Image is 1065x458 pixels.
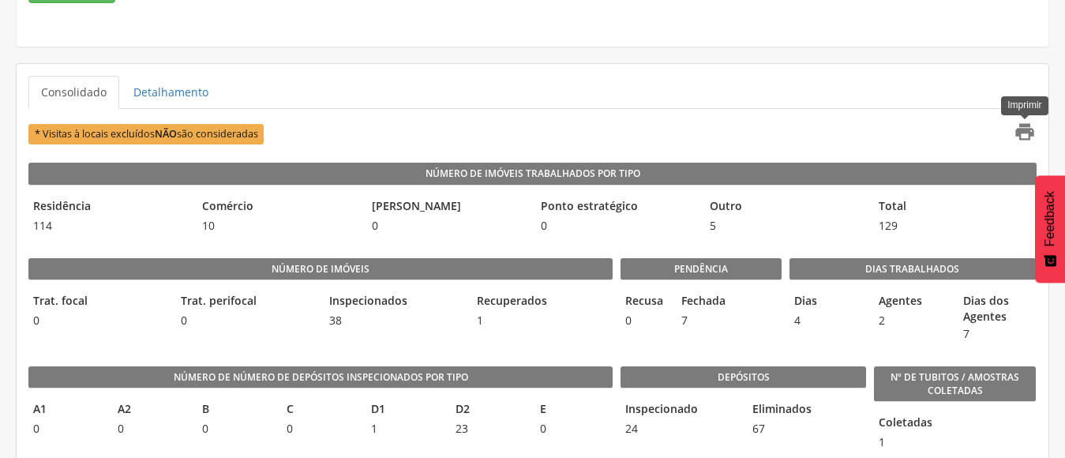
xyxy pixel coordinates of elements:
span: 5 [705,218,866,234]
span: 0 [28,313,168,328]
i:  [1014,121,1036,143]
span: 0 [536,218,697,234]
a: Consolidado [28,76,119,109]
span: 38 [324,313,464,328]
legend: D1 [366,401,443,419]
legend: B [197,401,274,419]
legend: Fechada [677,293,725,311]
span: 0 [535,421,612,437]
legend: Dias [789,293,866,311]
span: 2 [874,313,951,328]
span: 1 [874,434,883,450]
span: 23 [451,421,527,437]
legend: Inspecionados [324,293,464,311]
div: Imprimir [1001,96,1048,114]
span: 4 [789,313,866,328]
legend: Nº de Tubitos / Amostras coletadas [874,366,1035,402]
legend: Dias dos Agentes [958,293,1035,325]
legend: Agentes [874,293,951,311]
span: 7 [677,313,725,328]
legend: Pendência [621,258,782,280]
button: Feedback - Mostrar pesquisa [1035,175,1065,283]
span: 129 [874,218,1035,234]
span: 0 [28,421,105,437]
legend: Número de Imóveis Trabalhados por Tipo [28,163,1037,185]
span: 0 [176,313,316,328]
span: 67 [748,421,867,437]
legend: Número de Número de Depósitos Inspecionados por Tipo [28,366,613,389]
span: 24 [621,421,740,437]
span: 0 [282,421,358,437]
legend: Ponto estratégico [536,198,697,216]
span: 1 [366,421,443,437]
legend: Inspecionado [621,401,740,419]
b: NÃO [155,127,177,141]
span: 7 [958,326,1035,342]
legend: A2 [113,401,189,419]
legend: Comércio [197,198,358,216]
legend: Depósitos [621,366,866,389]
legend: Eliminados [748,401,867,419]
legend: Número de imóveis [28,258,613,280]
legend: Recusa [621,293,669,311]
a: Detalhamento [121,76,221,109]
legend: Outro [705,198,866,216]
span: 0 [367,218,528,234]
span: Feedback [1043,191,1057,246]
legend: Trat. focal [28,293,168,311]
legend: D2 [451,401,527,419]
legend: E [535,401,612,419]
legend: Dias Trabalhados [789,258,1035,280]
legend: Recuperados [472,293,612,311]
legend: A1 [28,401,105,419]
legend: C [282,401,358,419]
span: 114 [28,218,189,234]
legend: Total [874,198,1035,216]
legend: [PERSON_NAME] [367,198,528,216]
span: 1 [472,313,612,328]
legend: Residência [28,198,189,216]
span: 0 [197,421,274,437]
legend: Coletadas [874,415,883,433]
span: * Visitas à locais excluídos são consideradas [28,124,264,144]
legend: Trat. perifocal [176,293,316,311]
span: 10 [197,218,358,234]
span: 0 [113,421,189,437]
a: Imprimir [1004,121,1036,147]
span: 0 [621,313,669,328]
